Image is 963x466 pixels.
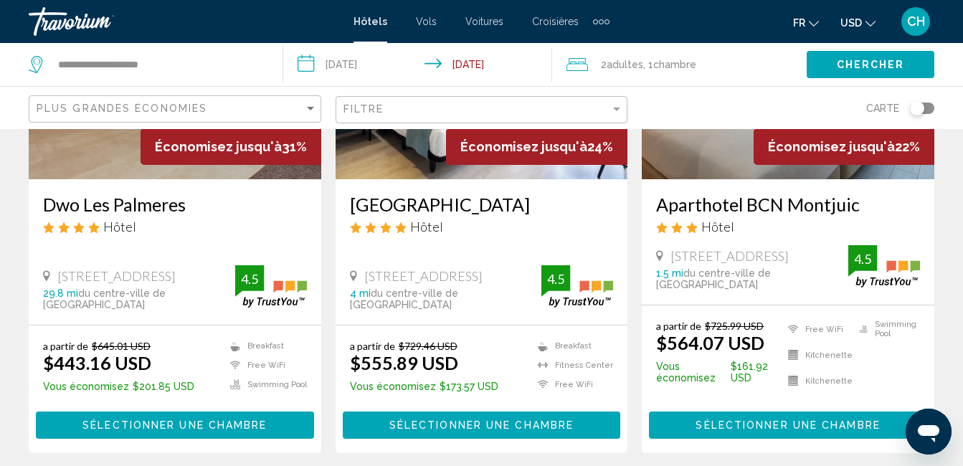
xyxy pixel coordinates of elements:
img: trustyou-badge.svg [235,265,307,308]
div: 4.5 [235,270,264,287]
span: Hôtel [701,219,734,234]
span: CH [907,14,925,29]
span: Carte [866,98,899,118]
span: Hôtel [103,219,136,234]
p: $161.92 USD [656,361,781,384]
ins: $564.07 USD [656,332,764,353]
img: trustyou-badge.svg [848,245,920,287]
li: Free WiFi [531,379,613,391]
div: 4.5 [848,250,877,267]
span: Plus grandes économies [37,103,207,114]
span: du centre-ville de [GEOGRAPHIC_DATA] [656,267,771,290]
del: $725.99 USD [705,320,764,332]
span: Hôtel [410,219,443,234]
span: [STREET_ADDRESS] [57,268,176,284]
li: Breakfast [223,340,307,352]
span: fr [793,17,805,29]
a: Sélectionner une chambre [343,415,621,431]
span: Adultes [607,59,643,70]
button: Sélectionner une chambre [649,412,927,438]
li: Swimming Pool [853,320,920,338]
a: Sélectionner une chambre [36,415,314,431]
p: $201.85 USD [43,381,194,392]
a: [GEOGRAPHIC_DATA] [350,194,614,215]
li: Free WiFi [223,359,307,371]
ins: $443.16 USD [43,352,151,374]
li: Kitchenette [781,346,853,364]
span: Filtre [343,103,384,115]
span: du centre-ville de [GEOGRAPHIC_DATA] [350,287,458,310]
mat-select: Sort by [37,103,317,115]
button: Change currency [840,12,876,33]
span: , 1 [643,54,696,75]
li: Free WiFi [781,320,853,338]
span: Sélectionner une chambre [82,420,267,432]
span: Économisez jusqu'à [460,139,587,154]
a: Voitures [465,16,503,27]
a: Aparthotel BCN Montjuic [656,194,920,215]
li: Kitchenette [781,371,853,390]
a: Croisières [532,16,579,27]
span: [STREET_ADDRESS] [670,248,789,264]
a: Vols [416,16,437,27]
li: Breakfast [531,340,613,352]
span: 2 [601,54,643,75]
button: Extra navigation items [593,10,609,33]
span: 29.8 mi [43,287,78,299]
button: Toggle map [899,102,934,115]
span: a partir de [350,340,395,352]
button: Filter [336,95,628,125]
a: Dwo Les Palmeres [43,194,307,215]
button: User Menu [897,6,934,37]
span: Chercher [837,60,905,71]
span: Vous économisez [350,381,436,392]
a: Hôtels [354,16,387,27]
div: 24% [446,128,627,165]
div: 3 star Hotel [656,219,920,234]
span: Économisez jusqu'à [768,139,895,154]
li: Fitness Center [531,359,613,371]
div: 22% [754,128,934,165]
span: du centre-ville de [GEOGRAPHIC_DATA] [43,287,166,310]
button: Check-in date: Sep 2, 2025 Check-out date: Sep 6, 2025 [283,43,552,86]
button: Sélectionner une chambre [36,412,314,438]
span: 4 mi [350,287,371,299]
button: Chercher [807,51,934,77]
span: Chambre [653,59,696,70]
div: 4.5 [541,270,570,287]
span: Vous économisez [43,381,129,392]
span: 1.5 mi [656,267,683,279]
button: Change language [793,12,819,33]
button: Sélectionner une chambre [343,412,621,438]
img: trustyou-badge.svg [541,265,613,308]
button: Travelers: 2 adults, 0 children [552,43,807,86]
span: a partir de [43,340,88,352]
div: 4 star Hotel [43,219,307,234]
span: a partir de [656,320,701,332]
div: 4 star Hotel [350,219,614,234]
div: 31% [141,128,321,165]
ins: $555.89 USD [350,352,458,374]
a: Sélectionner une chambre [649,415,927,431]
a: Travorium [29,7,339,36]
span: Vous économisez [656,361,727,384]
del: $645.01 USD [92,340,151,352]
li: Swimming Pool [223,379,307,391]
span: Sélectionner une chambre [389,420,574,432]
del: $729.46 USD [399,340,457,352]
span: Économisez jusqu'à [155,139,282,154]
p: $173.57 USD [350,381,498,392]
span: USD [840,17,862,29]
span: Sélectionner une chambre [696,420,880,432]
iframe: Bouton de lancement de la fenêtre de messagerie [906,409,952,455]
span: [STREET_ADDRESS] [364,268,483,284]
